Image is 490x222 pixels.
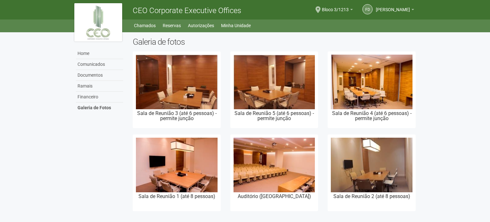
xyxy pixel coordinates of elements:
[331,111,412,121] h3: Sala de Reunião 4 (até 6 pessoas) - permite junção
[221,21,251,30] a: Minha Unidade
[76,70,123,81] a: Documentos
[133,51,221,128] a: Sala de Reunião 3 (até 6 pessoas) - permite junção
[136,194,218,199] h3: Sala de Reunião 1 (até 8 pessoas)
[133,6,241,15] span: CEO Corporate Executive Offices
[76,103,123,113] a: Galeria de Fotos
[74,3,122,42] img: logo.jpg
[234,138,315,192] img: 549bbc41-76f8-4367-b165-99041ce13053
[322,8,353,13] a: Bloco 3/1213
[362,4,373,14] a: FD
[163,21,181,30] a: Reservas
[331,194,412,199] h3: Sala de Reunião 2 (até 8 pessoas)
[376,1,410,12] span: FREDERICO DE SERPA PINTO LOPES GUIMARÃES
[76,81,123,92] a: Ramais
[136,111,218,121] h3: Sala de Reunião 3 (até 6 pessoas) - permite junção
[136,138,218,192] img: 7f81d1c5-5b85-4ddd-a608-4e35b724ba26
[322,1,349,12] span: Bloco 3/1213
[230,51,318,128] a: Sala de Reunião 5 (até 6 pessoas) - permite junção
[234,111,315,121] h3: Sala de Reunião 5 (até 6 pessoas) - permite junção
[76,59,123,70] a: Comunicados
[331,55,412,109] img: 4a13e69d-525a-4cf7-a631-20c1d854f60d
[133,134,221,211] a: Sala de Reunião 1 (até 8 pessoas)
[234,55,315,109] img: 2039a3ba-a780-45a5-80ad-0582f65fdbd9
[188,21,214,30] a: Autorizações
[136,55,218,109] img: d3382786-411a-4eb2-89c4-5465ee8bb760
[230,134,318,211] a: Auditório ([GEOGRAPHIC_DATA])
[328,134,416,211] a: Sala de Reunião 2 (até 8 pessoas)
[331,138,412,192] img: 75951900-bed5-4108-bfad-ed00d7344c44
[134,21,156,30] a: Chamados
[76,48,123,59] a: Home
[76,92,123,103] a: Financeiro
[133,37,416,47] h2: Galeria de fotos
[376,8,414,13] a: [PERSON_NAME]
[328,51,416,128] a: Sala de Reunião 4 (até 6 pessoas) - permite junção
[234,194,315,199] h3: Auditório ([GEOGRAPHIC_DATA])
